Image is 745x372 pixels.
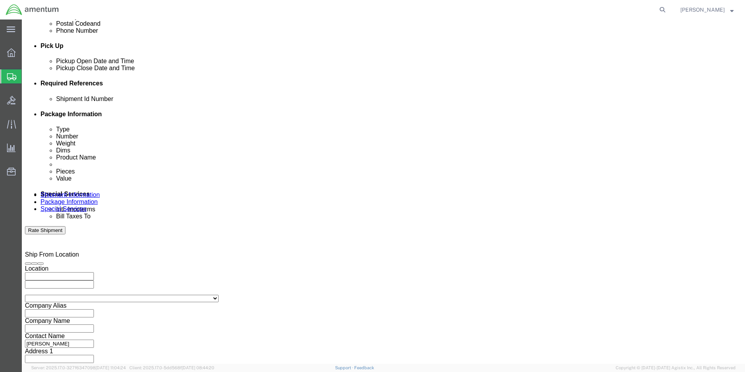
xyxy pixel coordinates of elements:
[31,365,126,370] span: Server: 2025.17.0-327f6347098
[680,5,725,14] span: Susan Mitchell-Robertson
[5,4,59,16] img: logo
[335,365,355,370] a: Support
[22,19,745,364] iframe: FS Legacy Container
[680,5,734,14] button: [PERSON_NAME]
[95,365,126,370] span: [DATE] 11:04:24
[129,365,214,370] span: Client: 2025.17.0-5dd568f
[354,365,374,370] a: Feedback
[616,365,736,371] span: Copyright © [DATE]-[DATE] Agistix Inc., All Rights Reserved
[182,365,214,370] span: [DATE] 08:44:20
